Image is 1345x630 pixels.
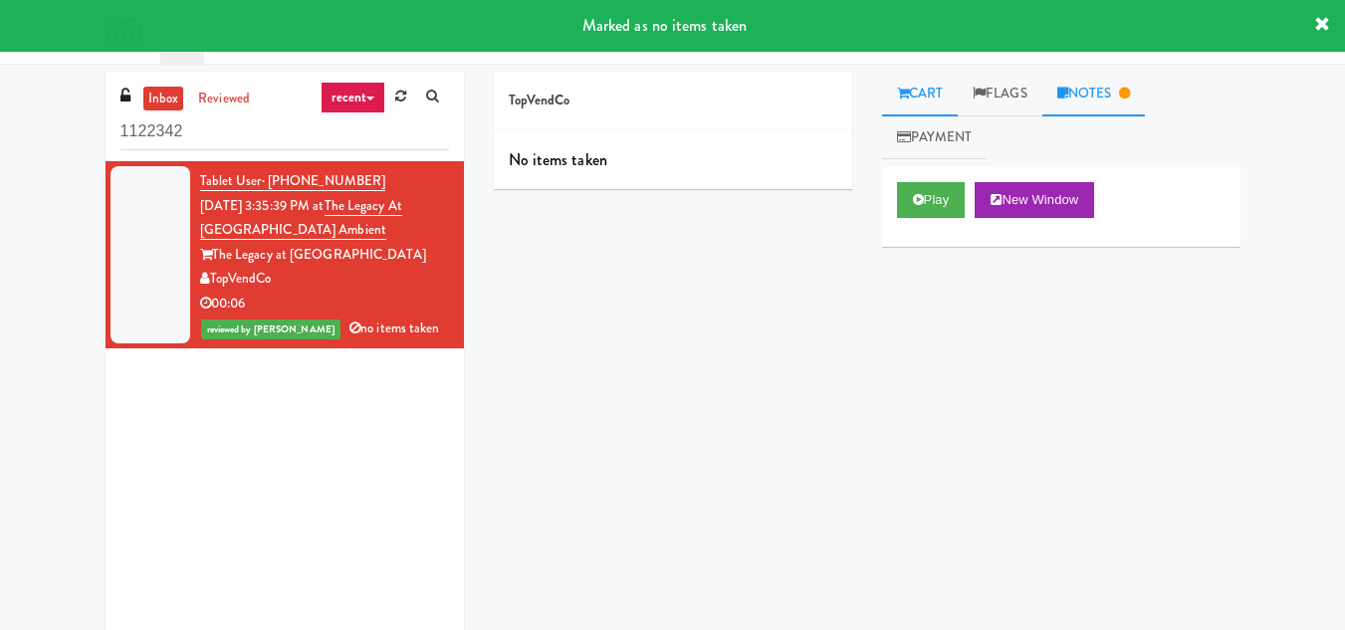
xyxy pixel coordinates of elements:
[958,72,1042,116] a: Flags
[494,130,852,190] div: No items taken
[882,115,988,160] a: Payment
[201,319,341,339] span: reviewed by [PERSON_NAME]
[200,267,449,292] div: TopVendCo
[200,171,386,191] a: Tablet User· [PHONE_NUMBER]
[897,182,966,218] button: Play
[143,87,184,111] a: inbox
[509,94,837,108] h5: TopVendCo
[120,113,449,150] input: Search vision orders
[1042,72,1146,116] a: Notes
[975,182,1094,218] button: New Window
[882,72,959,116] a: Cart
[193,87,255,111] a: reviewed
[106,161,464,348] li: Tablet User· [PHONE_NUMBER][DATE] 3:35:39 PM atThe Legacy at [GEOGRAPHIC_DATA] AmbientThe Legacy ...
[349,318,440,337] span: no items taken
[200,292,449,316] div: 00:06
[200,243,449,268] div: The Legacy at [GEOGRAPHIC_DATA]
[321,82,386,113] a: recent
[200,196,325,215] span: [DATE] 3:35:39 PM at
[582,14,747,37] span: Marked as no items taken
[262,171,386,190] span: · [PHONE_NUMBER]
